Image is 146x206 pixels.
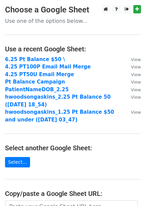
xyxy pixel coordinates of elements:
[124,87,141,93] a: View
[5,190,141,198] h4: Copy/paste a Google Sheet URL:
[124,94,141,100] a: View
[5,109,114,123] a: hwoodsongaskins_1.25 Pt Balance $50 and under ([DATE] 03_47)
[131,95,141,100] small: View
[5,144,141,152] h4: Select another Google Sheet:
[5,5,141,15] h3: Choose a Google Sheet
[131,110,141,115] small: View
[5,45,141,53] h4: Use a recent Google Sheet:
[124,64,141,70] a: View
[124,79,141,85] a: View
[131,72,141,77] small: View
[5,94,111,108] a: hwoodsongaskins_2.25 Pt Balance 50 ([DATE] 18_54)
[5,64,91,70] a: 4.25 PT100P Email Mail Merge
[131,87,141,92] small: View
[5,157,30,167] a: Select...
[5,56,65,62] a: 6.25 Pt Balance $50 \
[5,71,74,78] a: 4.25 PT50U Email Merge
[131,64,141,69] small: View
[131,80,141,85] small: View
[124,109,141,115] a: View
[5,87,69,93] a: PatientNameDOB_2.25
[124,71,141,78] a: View
[5,79,65,85] a: Pt Balance Campaign
[5,17,141,24] p: Use one of the options below...
[131,57,141,62] small: View
[124,56,141,62] a: View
